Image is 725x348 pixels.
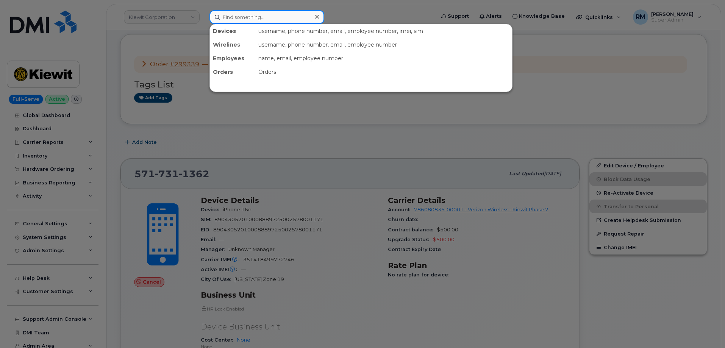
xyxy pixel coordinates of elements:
div: username, phone number, email, employee number, imei, sim [255,24,512,38]
input: Find something... [209,10,324,24]
div: Employees [210,51,255,65]
div: Orders [255,65,512,79]
div: Orders [210,65,255,79]
div: name, email, employee number [255,51,512,65]
div: username, phone number, email, employee number [255,38,512,51]
div: Devices [210,24,255,38]
iframe: Messenger Launcher [692,315,719,342]
div: Wirelines [210,38,255,51]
